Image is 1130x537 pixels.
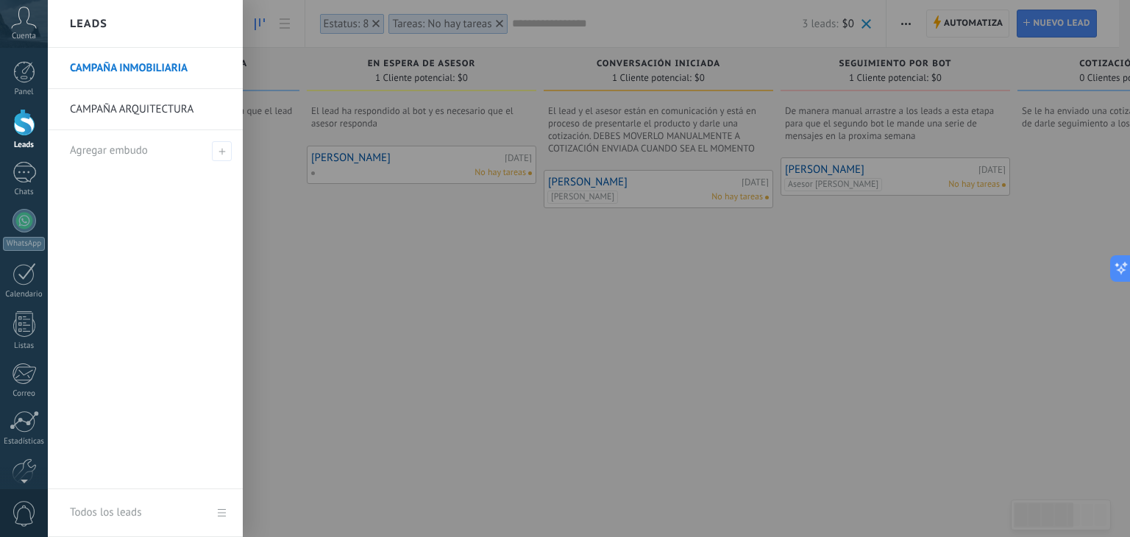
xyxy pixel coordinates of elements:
[70,492,141,533] div: Todos los leads
[70,48,228,89] a: CAMPAÑA INMOBILIARIA
[3,237,45,251] div: WhatsApp
[3,437,46,447] div: Estadísticas
[3,141,46,150] div: Leads
[3,88,46,97] div: Panel
[70,143,148,157] span: Agregar embudo
[3,389,46,399] div: Correo
[3,188,46,197] div: Chats
[12,32,36,41] span: Cuenta
[70,89,228,130] a: CAMPAÑA ARQUITECTURA
[48,489,243,537] a: Todos los leads
[70,1,107,47] h2: Leads
[212,141,232,161] span: Agregar embudo
[3,341,46,351] div: Listas
[3,290,46,299] div: Calendario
